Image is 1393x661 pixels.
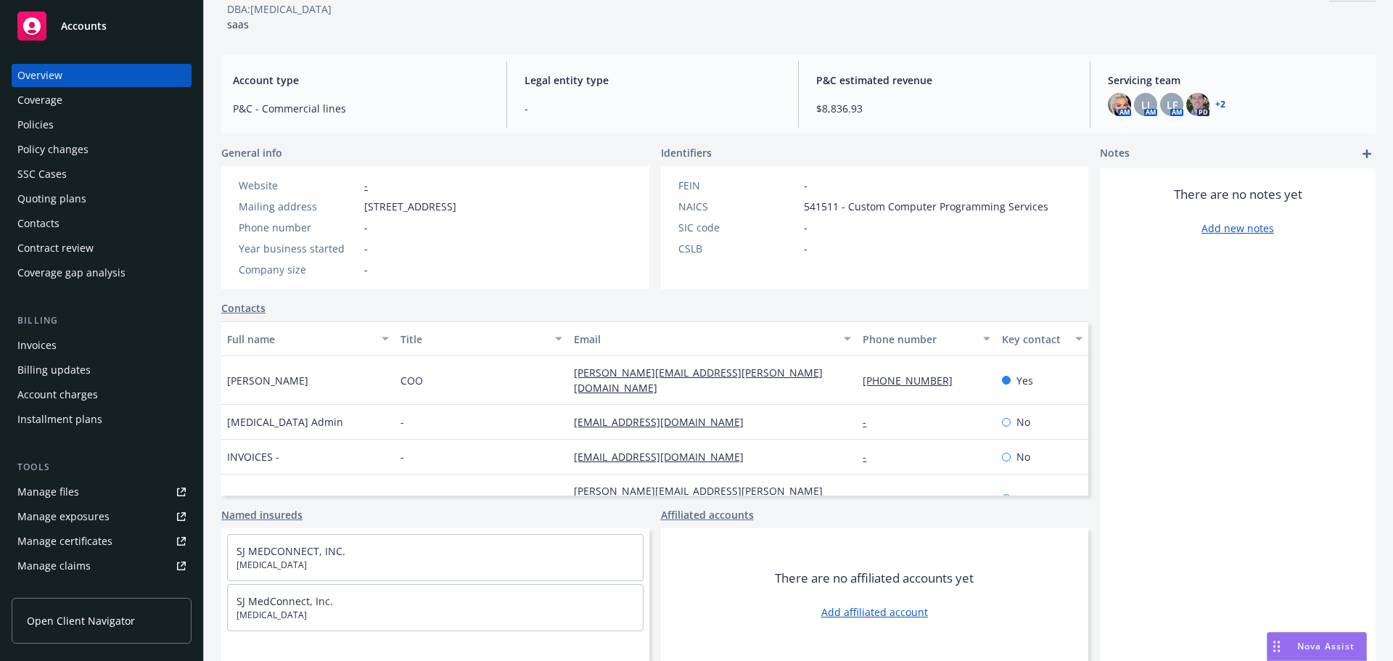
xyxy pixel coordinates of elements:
[1267,632,1367,661] button: Nova Assist
[237,594,333,608] a: SJ MedConnect, Inc.
[237,559,634,572] span: [MEDICAL_DATA]
[221,145,282,160] span: General info
[17,334,57,357] div: Invoices
[17,505,110,528] div: Manage exposures
[17,408,102,431] div: Installment plans
[661,145,712,160] span: Identifiers
[227,373,308,388] span: [PERSON_NAME]
[678,178,798,193] div: FEIN
[17,212,59,235] div: Contacts
[996,321,1088,356] button: Key contact
[364,199,456,214] span: [STREET_ADDRESS]
[863,415,878,429] a: -
[1100,145,1130,163] span: Notes
[1108,73,1364,88] span: Servicing team
[227,491,308,506] span: [PERSON_NAME]
[227,332,373,347] div: Full name
[816,73,1072,88] span: P&C estimated revenue
[17,480,79,504] div: Manage files
[221,300,266,316] a: Contacts
[525,101,781,116] span: -
[678,199,798,214] div: NAICS
[804,199,1048,214] span: 541511 - Custom Computer Programming Services
[237,544,345,558] a: SJ MEDCONNECT, INC.
[12,530,192,553] a: Manage certificates
[12,6,192,46] a: Accounts
[364,241,368,256] span: -
[61,20,107,32] span: Accounts
[221,507,303,522] a: Named insureds
[1167,97,1178,112] span: LF
[1297,640,1355,652] span: Nova Assist
[12,212,192,235] a: Contacts
[227,449,279,464] span: INVOICES -
[775,570,974,587] span: There are no affiliated accounts yet
[17,383,98,406] div: Account charges
[574,484,823,513] a: [PERSON_NAME][EMAIL_ADDRESS][PERSON_NAME][DOMAIN_NAME]
[863,374,964,387] a: [PHONE_NUMBER]
[364,220,368,235] span: -
[17,89,62,112] div: Coverage
[1186,93,1209,116] img: photo
[1141,97,1150,112] span: LI
[804,178,808,193] span: -
[1267,633,1286,660] div: Drag to move
[364,178,368,192] a: -
[17,187,86,210] div: Quoting plans
[17,261,126,284] div: Coverage gap analysis
[1016,414,1030,430] span: No
[227,17,249,31] span: saas
[12,89,192,112] a: Coverage
[12,187,192,210] a: Quoting plans
[1016,449,1030,464] span: No
[400,332,546,347] div: Title
[1358,145,1376,163] a: add
[12,237,192,260] a: Contract review
[12,408,192,431] a: Installment plans
[12,505,192,528] span: Manage exposures
[239,220,358,235] div: Phone number
[400,414,404,430] span: -
[233,101,489,116] span: P&C - Commercial lines
[395,321,568,356] button: Title
[821,604,928,620] a: Add affiliated account
[12,383,192,406] a: Account charges
[574,415,755,429] a: [EMAIL_ADDRESS][DOMAIN_NAME]
[12,358,192,382] a: Billing updates
[27,613,135,628] span: Open Client Navigator
[12,460,192,475] div: Tools
[678,241,798,256] div: CSLB
[863,492,932,506] a: 5163592924
[239,262,358,277] div: Company size
[17,64,62,87] div: Overview
[863,450,878,464] a: -
[12,261,192,284] a: Coverage gap analysis
[574,332,835,347] div: Email
[1174,186,1302,203] span: There are no notes yet
[237,609,634,622] span: [MEDICAL_DATA]
[17,113,54,136] div: Policies
[12,138,192,161] a: Policy changes
[227,1,332,17] div: DBA: [MEDICAL_DATA]
[400,449,404,464] span: -
[804,220,808,235] span: -
[17,358,91,382] div: Billing updates
[863,332,974,347] div: Phone number
[12,334,192,357] a: Invoices
[857,321,995,356] button: Phone number
[804,241,808,256] span: -
[12,579,192,602] a: Manage BORs
[525,73,781,88] span: Legal entity type
[12,163,192,186] a: SSC Cases
[17,138,89,161] div: Policy changes
[1016,373,1033,388] span: Yes
[1016,491,1030,506] span: No
[227,414,343,430] span: [MEDICAL_DATA] Admin
[17,554,91,578] div: Manage claims
[400,373,423,388] span: COO
[239,199,358,214] div: Mailing address
[1215,100,1225,109] a: +2
[17,530,112,553] div: Manage certificates
[364,262,368,277] span: -
[1201,221,1274,236] a: Add new notes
